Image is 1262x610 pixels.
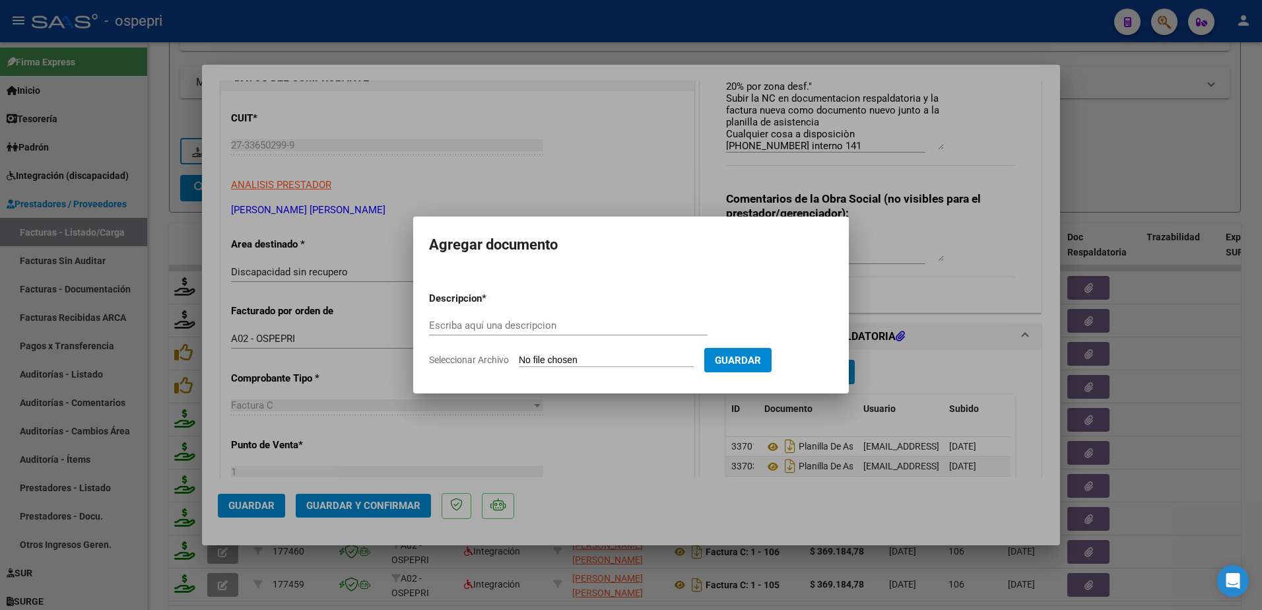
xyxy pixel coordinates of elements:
button: Guardar [704,348,772,372]
span: Guardar [715,355,761,366]
h2: Agregar documento [429,232,833,257]
p: Descripcion [429,291,550,306]
div: Open Intercom Messenger [1217,565,1249,597]
span: Seleccionar Archivo [429,355,509,365]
